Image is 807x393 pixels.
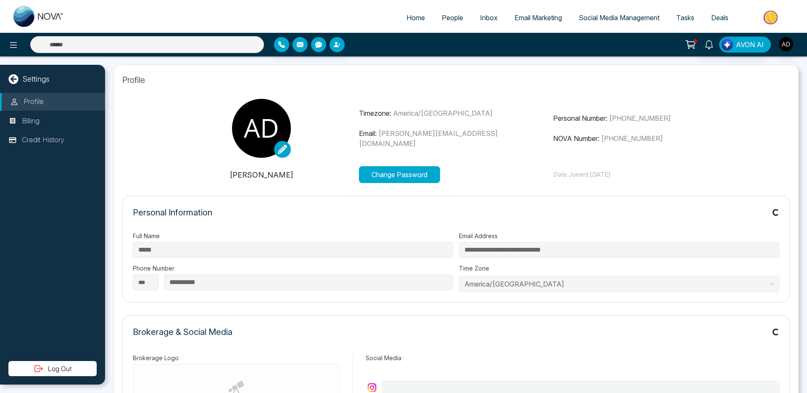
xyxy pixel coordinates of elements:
p: Date Joined: [DATE] [553,170,748,180]
label: Phone Number [133,264,453,273]
button: Log Out [8,361,97,376]
p: Brokerage & Social Media [133,326,232,338]
label: Brokerage Logo [133,353,340,362]
p: Settings [23,73,50,85]
p: Billing [22,116,40,127]
img: User Avatar [779,37,793,51]
span: Home [406,13,425,22]
p: Profile [24,96,44,107]
p: Credit History [22,135,64,146]
p: Profile [122,74,790,86]
a: Deals [703,10,737,26]
span: Tasks [676,13,694,22]
a: Social Media Management [570,10,668,26]
span: [PHONE_NUMBER] [601,134,663,143]
label: Full Name [133,231,453,240]
label: Time Zone [459,264,779,273]
span: [PERSON_NAME][EMAIL_ADDRESS][DOMAIN_NAME] [359,129,498,148]
span: People [442,13,463,22]
span: Social Media Management [579,13,659,22]
a: People [433,10,472,26]
p: [PERSON_NAME] [164,169,359,181]
img: Market-place.gif [741,8,802,27]
span: America/[GEOGRAPHIC_DATA] [393,109,493,117]
button: AVON AI [719,37,771,53]
img: Lead Flow [721,39,733,50]
label: Social Media [366,353,779,362]
label: Email Address [459,231,779,240]
p: Timezone: [359,108,554,118]
span: America/Toronto [464,278,774,290]
p: Personal Number: [553,113,748,123]
span: Email Marketing [514,13,562,22]
a: Inbox [472,10,506,26]
span: Inbox [480,13,498,22]
span: [PHONE_NUMBER] [609,114,671,122]
img: Nova CRM Logo [13,6,64,27]
span: AVON AI [736,40,764,50]
span: Deals [711,13,728,22]
p: Email: [359,128,554,149]
p: Personal Information [133,206,212,219]
a: Email Marketing [506,10,570,26]
a: Tasks [668,10,703,26]
p: NOVA Number: [553,133,748,143]
button: Change Password [359,166,440,183]
a: Home [398,10,433,26]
